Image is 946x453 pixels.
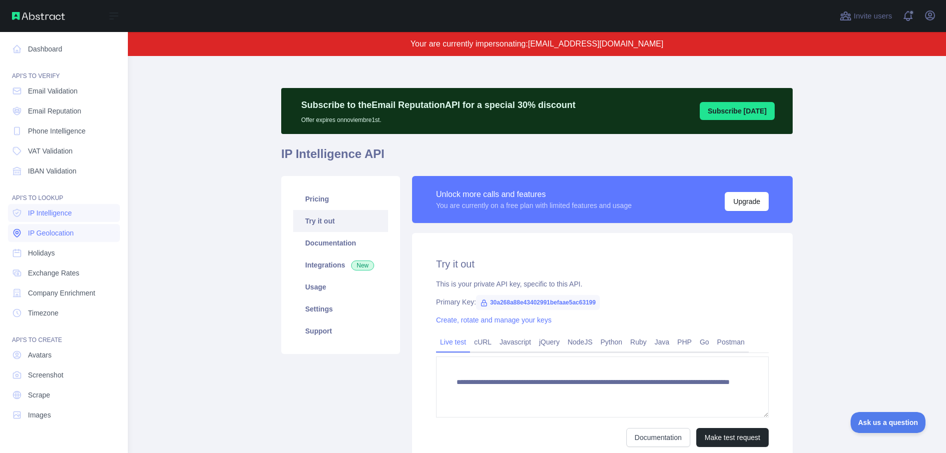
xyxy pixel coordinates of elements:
iframe: Toggle Customer Support [851,412,926,433]
span: [EMAIL_ADDRESS][DOMAIN_NAME] [528,39,663,48]
div: Primary Key: [436,297,769,307]
a: Create, rotate and manage your keys [436,316,551,324]
a: Documentation [293,232,388,254]
a: IP Intelligence [8,204,120,222]
div: You are currently on a free plan with limited features and usage [436,200,632,210]
div: API'S TO VERIFY [8,60,120,80]
a: IBAN Validation [8,162,120,180]
a: Postman [713,334,749,350]
a: Email Reputation [8,102,120,120]
span: Invite users [854,10,892,22]
span: IP Geolocation [28,228,74,238]
a: Scrape [8,386,120,404]
p: Offer expires on noviembre 1st. [301,112,575,124]
a: VAT Validation [8,142,120,160]
span: Screenshot [28,370,63,380]
a: Java [651,334,674,350]
span: Email Validation [28,86,77,96]
a: Usage [293,276,388,298]
span: Scrape [28,390,50,400]
button: Invite users [838,8,894,24]
a: PHP [673,334,696,350]
a: Settings [293,298,388,320]
div: API'S TO CREATE [8,324,120,344]
a: Timezone [8,304,120,322]
a: Ruby [626,334,651,350]
a: Phone Intelligence [8,122,120,140]
button: Upgrade [725,192,769,211]
a: Python [596,334,626,350]
a: IP Geolocation [8,224,120,242]
h1: IP Intelligence API [281,146,793,170]
a: Avatars [8,346,120,364]
button: Make test request [696,428,769,447]
span: Avatars [28,350,51,360]
a: Javascript [495,334,535,350]
span: New [351,260,374,270]
a: Go [696,334,713,350]
span: Email Reputation [28,106,81,116]
a: Documentation [626,428,690,447]
span: 30a268a88e43402991befaae5ac63199 [476,295,600,310]
span: Timezone [28,308,58,318]
a: Support [293,320,388,342]
a: Screenshot [8,366,120,384]
a: jQuery [535,334,563,350]
span: Exchange Rates [28,268,79,278]
a: Live test [436,334,470,350]
div: Unlock more calls and features [436,188,632,200]
div: API'S TO LOOKUP [8,182,120,202]
span: VAT Validation [28,146,72,156]
a: Company Enrichment [8,284,120,302]
a: Dashboard [8,40,120,58]
span: Images [28,410,51,420]
span: Phone Intelligence [28,126,85,136]
span: Holidays [28,248,55,258]
div: This is your private API key, specific to this API. [436,279,769,289]
a: Integrations New [293,254,388,276]
a: Email Validation [8,82,120,100]
img: Abstract API [12,12,65,20]
span: IBAN Validation [28,166,76,176]
a: Images [8,406,120,424]
p: Subscribe to the Email Reputation API for a special 30 % discount [301,98,575,112]
button: Subscribe [DATE] [700,102,775,120]
a: cURL [470,334,495,350]
h2: Try it out [436,257,769,271]
a: Try it out [293,210,388,232]
a: Pricing [293,188,388,210]
a: Exchange Rates [8,264,120,282]
a: Holidays [8,244,120,262]
span: IP Intelligence [28,208,72,218]
a: NodeJS [563,334,596,350]
span: Company Enrichment [28,288,95,298]
span: Your are currently impersonating: [411,39,528,48]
